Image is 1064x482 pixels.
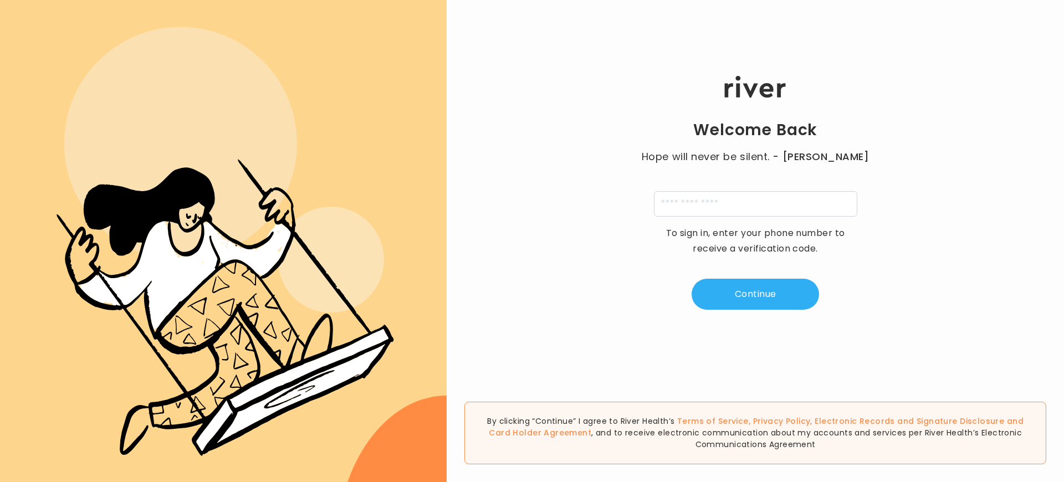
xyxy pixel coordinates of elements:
button: Continue [692,279,819,310]
h1: Welcome Back [693,120,817,140]
span: , and to receive electronic communication about my accounts and services per River Health’s Elect... [591,427,1022,450]
p: Hope will never be silent. [631,149,880,165]
p: To sign in, enter your phone number to receive a verification code. [658,225,852,257]
span: - [PERSON_NAME] [773,149,869,165]
a: Electronic Records and Signature Disclosure [815,416,1004,427]
a: Card Holder Agreement [489,427,591,438]
span: , , and [489,416,1024,438]
a: Privacy Policy [753,416,811,427]
a: Terms of Service [677,416,749,427]
div: By clicking “Continue” I agree to River Health’s [464,402,1046,464]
